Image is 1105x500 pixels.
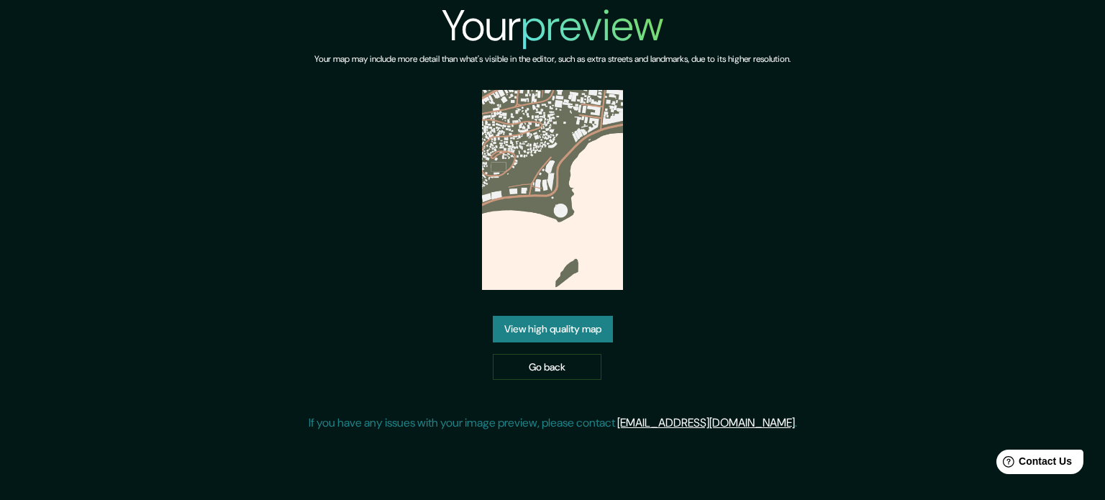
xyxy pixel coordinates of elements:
[309,414,797,432] p: If you have any issues with your image preview, please contact .
[482,90,624,290] img: created-map-preview
[977,444,1089,484] iframe: Help widget launcher
[493,354,601,381] a: Go back
[617,415,795,430] a: [EMAIL_ADDRESS][DOMAIN_NAME]
[493,316,613,342] a: View high quality map
[314,52,791,67] h6: Your map may include more detail than what's visible in the editor, such as extra streets and lan...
